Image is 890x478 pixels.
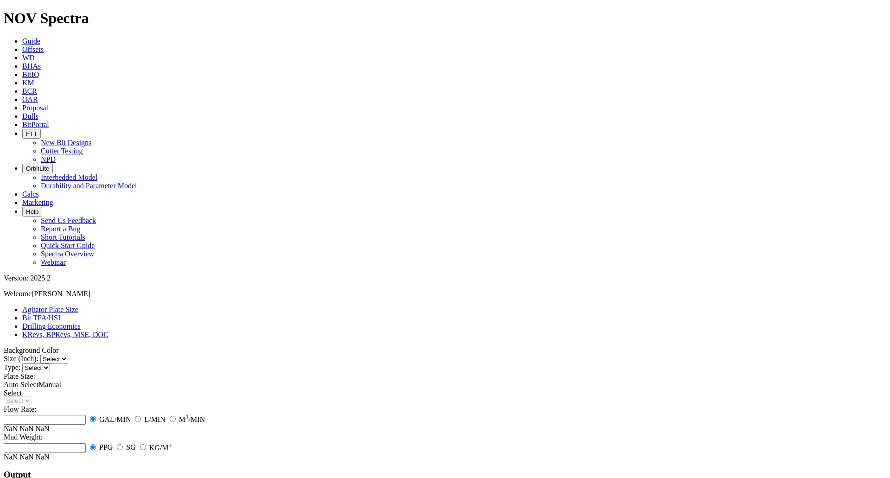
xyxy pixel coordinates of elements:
[41,139,91,147] a: New Bit Designs
[41,182,137,190] a: Durability and Parameter Model
[26,208,38,215] span: Help
[32,290,90,298] span: [PERSON_NAME]
[22,322,81,330] a: Drilling Economics
[22,87,37,95] a: BCR
[4,425,18,433] span: NaN
[4,372,35,380] label: Plate Size:
[22,45,44,53] a: Offsets
[35,425,49,433] span: NaN
[4,381,61,397] label: Manual Select
[41,258,66,266] a: Webinar
[22,129,41,139] button: FTT
[4,274,886,282] div: Version: 2025.2
[149,444,172,452] label: KG/M
[22,198,53,206] a: Marketing
[41,147,83,155] a: Cutter Testing
[4,346,59,354] a: Toggle Light/Dark Background Color
[99,444,113,452] label: PPG
[126,444,135,452] label: SG
[22,62,41,70] a: BHAs
[4,355,38,363] label: Size (Inch):
[4,405,37,413] label: Flow Rate:
[4,290,886,298] p: Welcome
[41,173,97,181] a: Interbedded Model
[22,306,78,313] a: Agitator Plate Size
[4,453,18,461] span: NaN
[185,414,189,421] sup: 3
[41,233,85,241] a: Short Tutorials
[22,190,39,198] a: Calcs
[41,242,95,249] a: Quick Start Guide
[41,225,80,233] a: Report a Bug
[22,207,42,217] button: Help
[22,96,38,103] a: OAR
[22,112,38,120] a: Dulls
[26,165,49,172] span: OrbitLite
[169,441,172,448] sup: 3
[22,54,35,62] a: WD
[4,433,43,441] label: Mud Weight:
[26,130,37,137] span: FTT
[35,453,49,461] span: NaN
[41,217,96,224] a: Send Us Feedback
[19,453,33,461] span: NaN
[19,425,33,433] span: NaN
[22,331,108,338] a: KRevs, BPRevs, MSE, DOC
[22,121,49,128] a: BitPortal
[144,415,165,423] label: L/MIN
[4,363,20,371] label: Type:
[41,250,94,258] a: Spectra Overview
[22,314,61,322] a: Bit TFA/HSI
[22,70,39,78] a: BitIQ
[179,415,205,423] label: M /MIN
[4,10,886,27] h1: NOV Spectra
[4,381,38,389] label: Auto Select
[22,164,53,173] button: OrbitLite
[99,415,131,423] label: GAL/MIN
[22,79,34,87] a: KM
[41,155,56,163] a: NPD
[22,37,40,45] a: Guide
[22,104,48,112] a: Proposal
